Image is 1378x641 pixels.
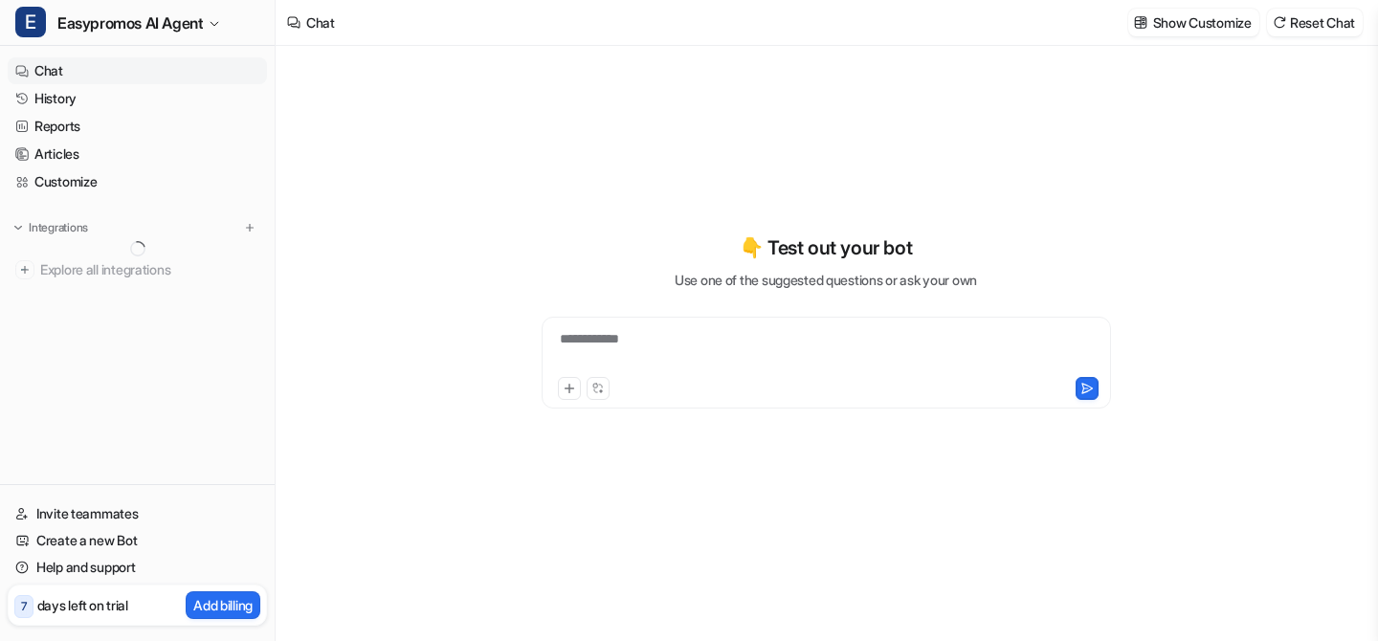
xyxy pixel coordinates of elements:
button: Show Customize [1128,9,1259,36]
button: Integrations [8,218,94,237]
p: Show Customize [1153,12,1252,33]
p: Add billing [193,595,253,615]
p: Integrations [29,220,88,235]
a: Chat [8,57,267,84]
a: Create a new Bot [8,527,267,554]
p: Use one of the suggested questions or ask your own [675,270,977,290]
img: customize [1134,15,1147,30]
img: menu_add.svg [243,221,256,234]
div: Chat [306,12,335,33]
a: Articles [8,141,267,167]
a: Invite teammates [8,500,267,527]
img: reset [1273,15,1286,30]
p: 👇 Test out your bot [740,233,912,262]
p: 7 [21,598,27,615]
img: explore all integrations [15,260,34,279]
a: Help and support [8,554,267,581]
img: expand menu [11,221,25,234]
span: E [15,7,46,37]
p: days left on trial [37,595,128,615]
a: History [8,85,267,112]
a: Reports [8,113,267,140]
button: Reset Chat [1267,9,1363,36]
a: Customize [8,168,267,195]
button: Add billing [186,591,260,619]
span: Easypromos AI Agent [57,10,203,36]
a: Explore all integrations [8,256,267,283]
span: Explore all integrations [40,254,259,285]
